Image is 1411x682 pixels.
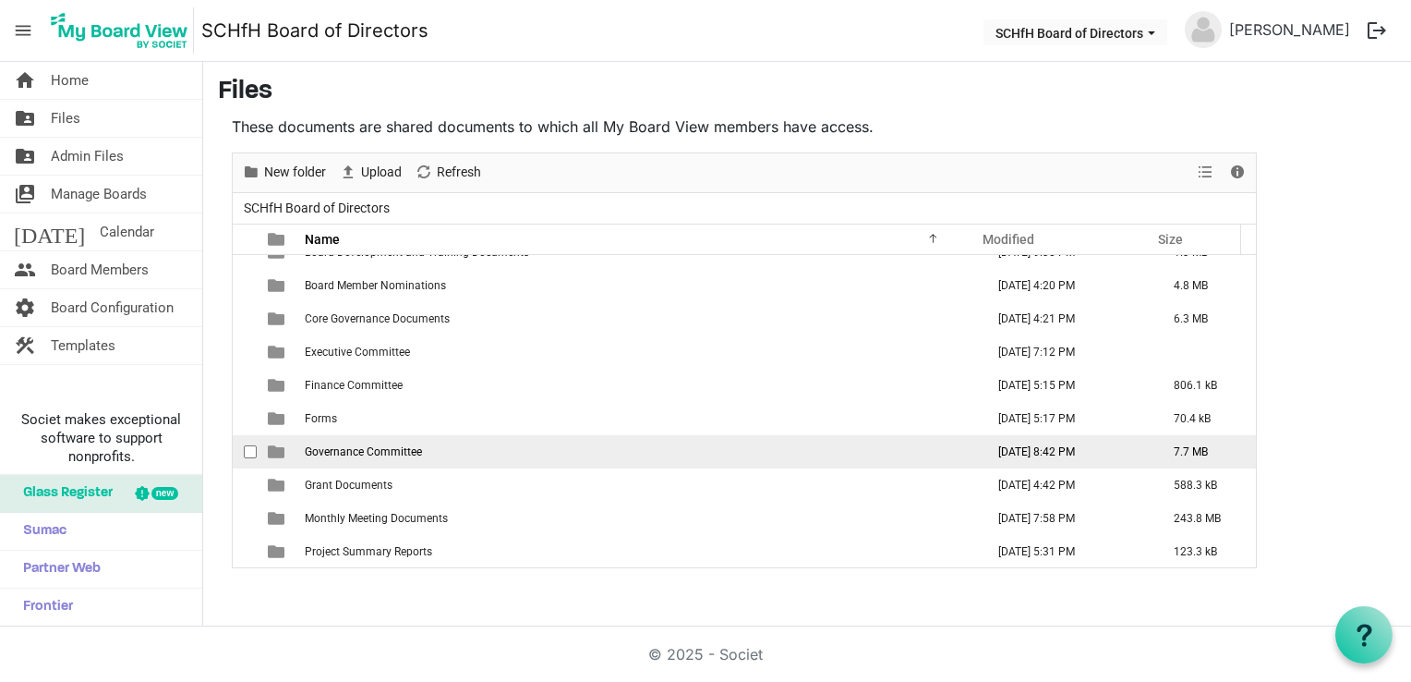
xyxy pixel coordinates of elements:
span: Board Member Nominations [305,279,446,292]
span: Project Summary Reports [305,545,432,558]
td: June 13, 2025 4:21 PM column header Modified [979,302,1154,335]
td: 4.8 MB is template cell column header Size [1154,269,1256,302]
td: Grant Documents is template cell column header Name [299,469,979,502]
span: [DATE] [14,213,85,250]
button: New folder [239,161,330,184]
td: is template cell column header type [257,269,299,302]
span: Templates [51,327,115,364]
span: Size [1158,232,1183,247]
td: is template cell column header type [257,402,299,435]
td: is template cell column header type [257,502,299,535]
td: 806.1 kB is template cell column header Size [1154,369,1256,402]
td: Board Member Nominations is template cell column header Name [299,269,979,302]
td: 6.3 MB is template cell column header Size [1154,302,1256,335]
td: Governance Committee is template cell column header Name [299,435,979,469]
span: Core Governance Documents [305,312,450,325]
span: settings [14,289,36,326]
span: Upload [359,161,404,184]
td: checkbox [233,535,257,568]
td: January 22, 2025 5:15 PM column header Modified [979,369,1154,402]
span: New folder [262,161,328,184]
td: August 21, 2025 7:58 PM column header Modified [979,502,1154,535]
span: Home [51,62,89,99]
span: SCHfH Board of Directors [240,197,393,220]
td: checkbox [233,402,257,435]
td: 70.4 kB is template cell column header Size [1154,402,1256,435]
td: Monthly Meeting Documents is template cell column header Name [299,502,979,535]
td: is template cell column header type [257,369,299,402]
td: checkbox [233,435,257,469]
td: August 13, 2025 8:42 PM column header Modified [979,435,1154,469]
span: switch_account [14,176,36,213]
span: folder_shared [14,138,36,175]
td: checkbox [233,469,257,502]
span: Frontier [14,589,73,626]
span: Glass Register [14,475,113,512]
span: Sumac [14,513,66,550]
span: Board Development and Training Documents [305,246,529,259]
span: Files [51,100,80,137]
button: logout [1357,11,1396,50]
a: SCHfH Board of Directors [201,12,428,49]
div: Refresh [408,153,488,192]
td: 588.3 kB is template cell column header Size [1154,469,1256,502]
td: 123.3 kB is template cell column header Size [1154,535,1256,568]
td: checkbox [233,502,257,535]
span: home [14,62,36,99]
div: new [151,487,178,500]
span: Finance Committee [305,379,403,392]
span: Admin Files [51,138,124,175]
span: Manage Boards [51,176,147,213]
span: people [14,251,36,288]
span: Grant Documents [305,479,392,492]
td: checkbox [233,302,257,335]
span: Calendar [100,213,154,250]
td: April 21, 2025 5:31 PM column header Modified [979,535,1154,568]
td: is template cell column header type [257,535,299,568]
button: View dropdownbutton [1194,161,1216,184]
td: is template cell column header type [257,435,299,469]
button: Details [1225,161,1250,184]
span: Board Configuration [51,289,174,326]
td: checkbox [233,335,257,369]
td: Finance Committee is template cell column header Name [299,369,979,402]
img: no-profile-picture.svg [1185,11,1222,48]
a: [PERSON_NAME] [1222,11,1357,48]
td: June 13, 2025 4:20 PM column header Modified [979,269,1154,302]
button: Upload [336,161,405,184]
button: Refresh [412,161,485,184]
td: Forms is template cell column header Name [299,402,979,435]
td: 7.7 MB is template cell column header Size [1154,435,1256,469]
span: Executive Committee [305,346,410,359]
span: Board Members [51,251,149,288]
td: Core Governance Documents is template cell column header Name [299,302,979,335]
div: View [1190,153,1222,192]
a: My Board View Logo [45,7,201,54]
span: Modified [983,232,1034,247]
span: Forms [305,412,337,425]
td: is template cell column header type [257,302,299,335]
span: Monthly Meeting Documents [305,512,448,525]
td: February 24, 2025 4:42 PM column header Modified [979,469,1154,502]
div: New folder [235,153,332,192]
div: Details [1222,153,1253,192]
td: is template cell column header type [257,469,299,502]
span: construction [14,327,36,364]
span: menu [6,13,41,48]
h3: Files [218,77,1396,108]
td: Project Summary Reports is template cell column header Name [299,535,979,568]
td: 243.8 MB is template cell column header Size [1154,502,1256,535]
img: My Board View Logo [45,7,194,54]
td: Executive Committee is template cell column header Name [299,335,979,369]
td: January 31, 2025 5:17 PM column header Modified [979,402,1154,435]
td: checkbox [233,269,257,302]
span: Refresh [435,161,483,184]
td: is template cell column header type [257,335,299,369]
a: © 2025 - Societ [648,645,763,664]
td: checkbox [233,369,257,402]
span: Governance Committee [305,445,422,458]
span: folder_shared [14,100,36,137]
div: Upload [332,153,408,192]
td: June 19, 2024 7:12 PM column header Modified [979,335,1154,369]
span: Societ makes exceptional software to support nonprofits. [8,410,194,466]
